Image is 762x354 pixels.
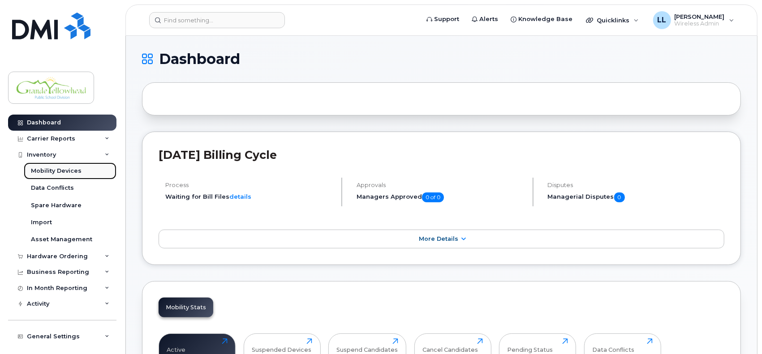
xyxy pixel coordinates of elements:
[159,148,724,162] h2: [DATE] Billing Cycle
[548,192,724,202] h5: Managerial Disputes
[229,193,251,200] a: details
[165,192,334,201] li: Waiting for Bill Files
[167,338,186,353] div: Active
[337,338,398,353] div: Suspend Candidates
[357,182,525,188] h4: Approvals
[357,192,525,202] h5: Managers Approved
[252,338,311,353] div: Suspended Devices
[419,235,458,242] span: More Details
[548,182,724,188] h4: Disputes
[422,192,444,202] span: 0 of 0
[422,338,478,353] div: Cancel Candidates
[165,182,334,188] h4: Process
[614,192,625,202] span: 0
[592,338,634,353] div: Data Conflicts
[508,338,553,353] div: Pending Status
[159,52,240,66] span: Dashboard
